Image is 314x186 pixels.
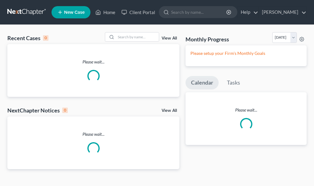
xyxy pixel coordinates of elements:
[186,36,229,43] h3: Monthly Progress
[64,10,85,15] span: New Case
[162,108,177,113] a: View All
[62,108,68,113] div: 0
[7,34,48,42] div: Recent Cases
[118,7,158,18] a: Client Portal
[186,76,219,89] a: Calendar
[7,107,68,114] div: NextChapter Notices
[7,131,179,137] p: Please wait...
[43,35,48,41] div: 0
[162,36,177,40] a: View All
[116,32,159,41] input: Search by name...
[7,59,179,65] p: Please wait...
[190,50,302,56] p: Please setup your Firm's Monthly Goals
[186,107,307,113] p: Please wait...
[238,7,258,18] a: Help
[221,76,246,89] a: Tasks
[171,6,227,18] input: Search by name...
[92,7,118,18] a: Home
[259,7,306,18] a: [PERSON_NAME]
